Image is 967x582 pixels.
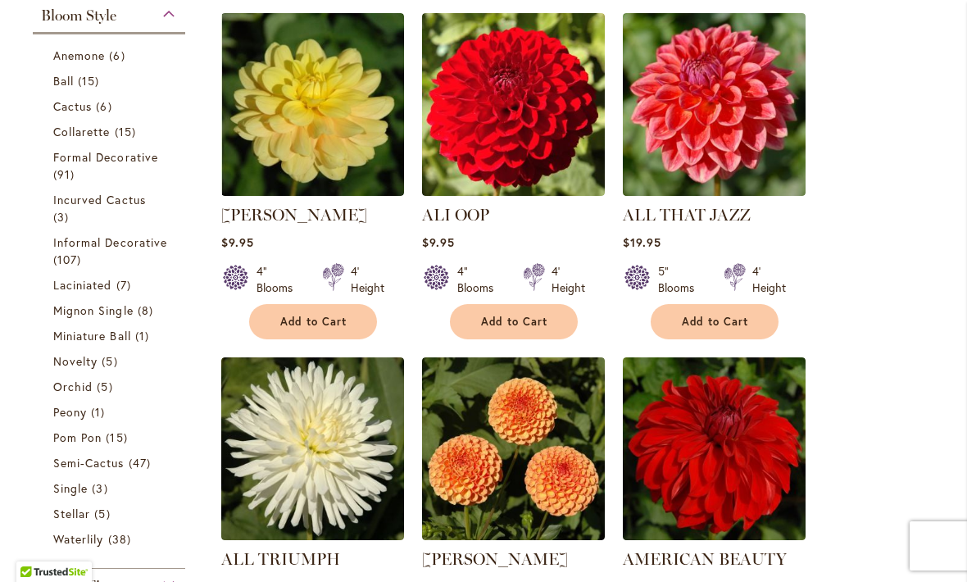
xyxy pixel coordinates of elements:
span: 7 [116,276,135,293]
span: Incurved Cactus [53,192,146,207]
span: 107 [53,251,85,268]
a: ALI OOP [422,205,489,225]
a: AMBER QUEEN [422,528,605,543]
span: Miniature Ball [53,328,131,343]
span: Orchid [53,379,93,394]
span: 38 [108,530,135,548]
span: 1 [135,327,153,344]
span: 6 [96,98,116,115]
div: 4" Blooms [457,263,503,296]
span: Add to Cart [481,315,548,329]
span: Informal Decorative [53,234,167,250]
a: [PERSON_NAME] [221,205,367,225]
button: Add to Cart [249,304,377,339]
img: AHOY MATEY [221,13,404,196]
span: 6 [109,47,129,64]
span: Add to Cart [280,315,347,329]
span: $9.95 [221,234,254,250]
a: Collarette 15 [53,123,169,140]
a: Mignon Single 8 [53,302,169,319]
span: 15 [115,123,140,140]
span: 5 [102,352,121,370]
img: AMBER QUEEN [422,357,605,540]
div: 5" Blooms [658,263,704,296]
span: Pom Pon [53,430,102,445]
span: 47 [129,454,155,471]
a: Informal Decorative 107 [53,234,169,268]
span: 3 [53,208,73,225]
img: ALL TRIUMPH [221,357,404,540]
img: ALI OOP [422,13,605,196]
span: Stellar [53,506,90,521]
span: 91 [53,166,79,183]
a: Incurved Cactus 3 [53,191,169,225]
span: $9.95 [422,234,455,250]
span: Cactus [53,98,92,114]
span: Laciniated [53,277,112,293]
span: $19.95 [623,234,661,250]
a: [PERSON_NAME] [422,549,568,569]
span: 3 [92,480,111,497]
span: Formal Decorative [53,149,158,165]
span: Anemone [53,48,105,63]
button: Add to Cart [450,304,578,339]
a: ALL THAT JAZZ [623,205,751,225]
span: Bloom Style [41,7,116,25]
a: ALI OOP [422,184,605,199]
a: ALL TRIUMPH [221,528,404,543]
span: 1 [91,403,109,421]
img: ALL THAT JAZZ [623,13,806,196]
iframe: Launch Accessibility Center [12,524,58,570]
a: Formal Decorative 91 [53,148,169,183]
a: AHOY MATEY [221,184,404,199]
a: Ball 15 [53,72,169,89]
div: 4' Height [552,263,585,296]
a: Stellar 5 [53,505,169,522]
a: Single 3 [53,480,169,497]
a: Laciniated 7 [53,276,169,293]
a: AMERICAN BEAUTY [623,528,806,543]
a: Peony 1 [53,403,169,421]
span: Semi-Cactus [53,455,125,471]
span: Ball [53,73,74,89]
a: Waterlily 38 [53,530,169,548]
a: AMERICAN BEAUTY [623,549,787,569]
a: ALL TRIUMPH [221,549,340,569]
span: 5 [97,378,116,395]
span: Single [53,480,88,496]
span: 8 [138,302,157,319]
span: Peony [53,404,87,420]
span: Waterlily [53,531,103,547]
span: Novelty [53,353,98,369]
span: 15 [78,72,103,89]
a: Miniature Ball 1 [53,327,169,344]
a: Semi-Cactus 47 [53,454,169,471]
span: Add to Cart [682,315,749,329]
img: AMERICAN BEAUTY [623,357,806,540]
a: Orchid 5 [53,378,169,395]
div: 4' Height [752,263,786,296]
a: Novelty 5 [53,352,169,370]
a: Anemone 6 [53,47,169,64]
span: 5 [94,505,114,522]
button: Add to Cart [651,304,779,339]
span: 15 [106,429,131,446]
a: Pom Pon 15 [53,429,169,446]
a: ALL THAT JAZZ [623,184,806,199]
div: 4" Blooms [257,263,302,296]
a: Cactus 6 [53,98,169,115]
span: Mignon Single [53,302,134,318]
span: Collarette [53,124,111,139]
div: 4' Height [351,263,384,296]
